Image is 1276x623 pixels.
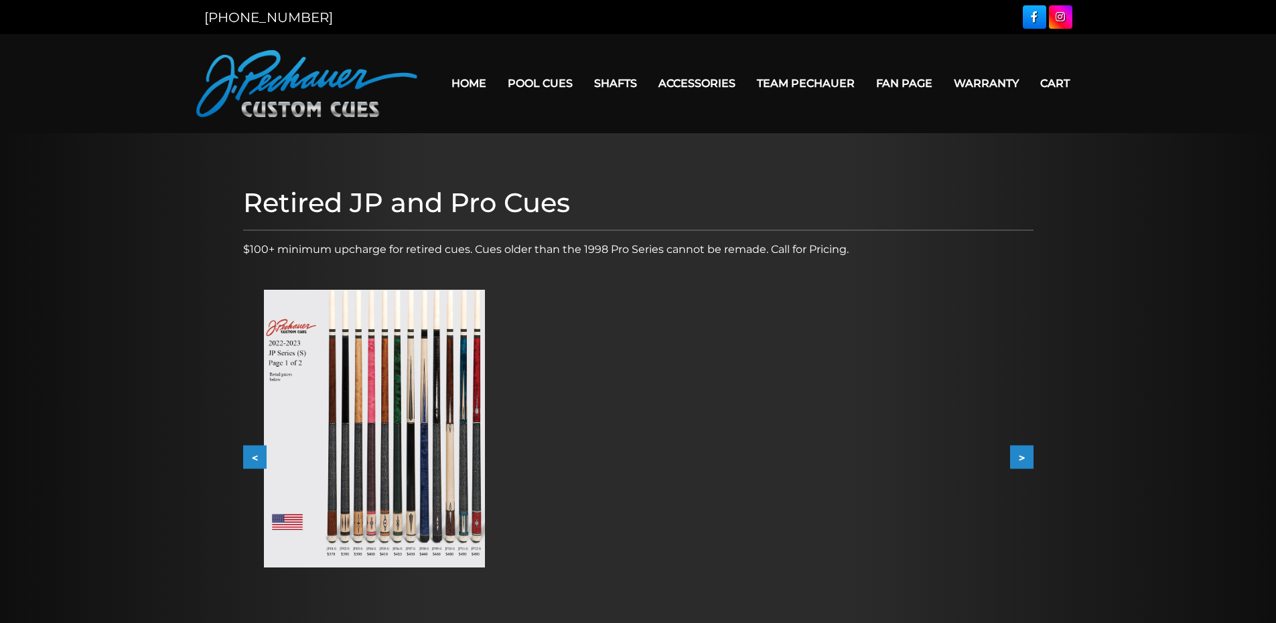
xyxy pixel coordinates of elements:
[648,66,746,100] a: Accessories
[243,242,1034,258] p: $100+ minimum upcharge for retired cues. Cues older than the 1998 Pro Series cannot be remade. Ca...
[1030,66,1080,100] a: Cart
[865,66,943,100] a: Fan Page
[583,66,648,100] a: Shafts
[243,446,1034,469] div: Carousel Navigation
[243,187,1034,219] h1: Retired JP and Pro Cues
[196,50,417,117] img: Pechauer Custom Cues
[441,66,497,100] a: Home
[1010,446,1034,469] button: >
[497,66,583,100] a: Pool Cues
[943,66,1030,100] a: Warranty
[204,9,333,25] a: [PHONE_NUMBER]
[243,446,267,469] button: <
[746,66,865,100] a: Team Pechauer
